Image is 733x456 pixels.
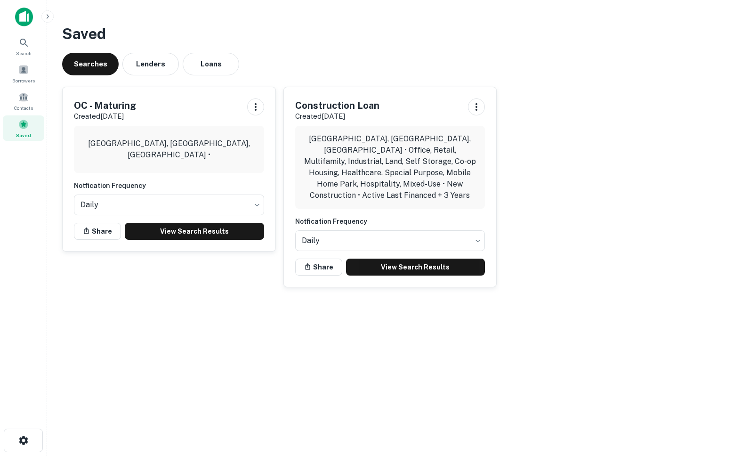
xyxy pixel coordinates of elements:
a: View Search Results [346,259,485,276]
a: View Search Results [125,223,264,240]
button: Loans [183,53,239,75]
a: Saved [3,115,44,141]
span: Search [16,49,32,57]
a: Search [3,33,44,59]
span: Contacts [14,104,33,112]
h5: Construction Loan [295,98,379,113]
button: Searches [62,53,119,75]
div: Without label [74,192,264,218]
button: Share [295,259,342,276]
h6: Notfication Frequency [74,180,264,191]
span: Borrowers [12,77,35,84]
a: Contacts [3,88,44,114]
a: Borrowers [3,61,44,86]
span: Saved [16,131,31,139]
button: Lenders [122,53,179,75]
p: Created [DATE] [295,111,379,122]
img: capitalize-icon.png [15,8,33,26]
h3: Saved [62,23,718,45]
div: Without label [295,228,485,254]
p: [GEOGRAPHIC_DATA], [GEOGRAPHIC_DATA], [GEOGRAPHIC_DATA] • Office, Retail, Multifamily, Industrial... [303,133,478,201]
h6: Notfication Frequency [295,216,485,227]
button: Share [74,223,121,240]
p: Created [DATE] [74,111,136,122]
h5: OC - Maturing [74,98,136,113]
p: [GEOGRAPHIC_DATA], [GEOGRAPHIC_DATA], [GEOGRAPHIC_DATA] • [81,138,257,161]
